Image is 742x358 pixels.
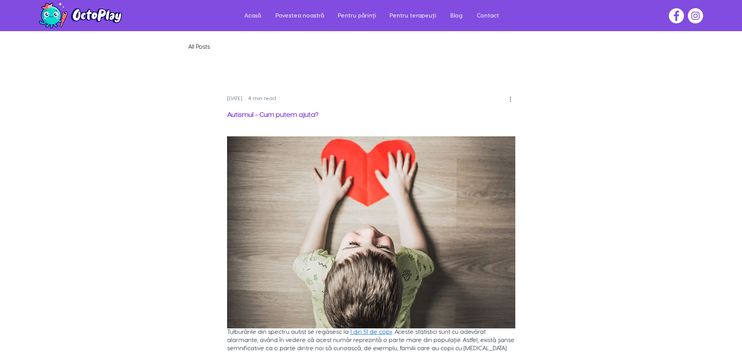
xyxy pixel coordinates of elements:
a: Pentru părinți [331,7,383,25]
p: Contact [473,7,503,25]
span: Tulburările din spectru autist se regăsesc la [227,329,349,335]
a: Blog [443,7,470,25]
span: Feb 18, 2022 [227,96,242,101]
h1: Autismul - Cum putem ajuta? [227,110,515,120]
span: . Aceste statistici sunt cu adevărat alarmante, având în vedere că acest număr reprezintă o parte... [227,329,516,351]
nav: Site [236,7,506,25]
a: All Posts [188,43,210,51]
a: Povestea noastră [269,7,331,25]
p: Acasă [240,7,265,25]
a: Contact [470,7,506,25]
span: 4 min read [248,96,276,101]
a: 1 din 51 de copii [350,329,392,335]
img: ree [227,136,515,328]
nav: Blog [187,31,553,62]
ul: Social Bar [669,8,703,23]
img: Instagram [688,8,703,23]
a: Pentru terapeuți [383,7,443,25]
p: Pentru părinți [334,7,380,25]
button: More actions [506,94,515,103]
p: Pentru terapeuți [386,7,440,25]
a: Acasă [236,7,269,25]
p: Blog [446,7,466,25]
img: Facebook [669,8,684,23]
p: Povestea noastră [271,7,328,25]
